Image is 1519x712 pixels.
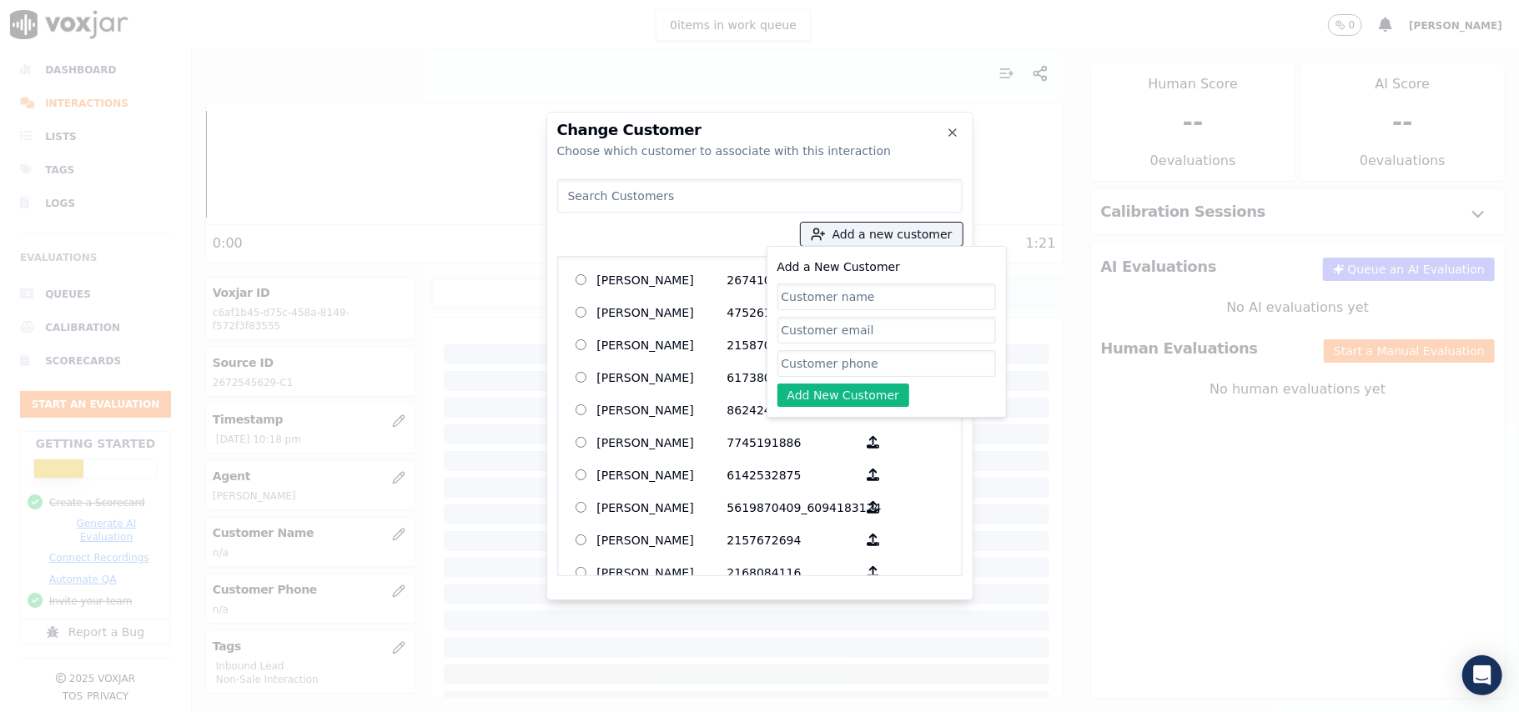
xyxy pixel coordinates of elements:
p: [PERSON_NAME] [597,364,727,390]
input: Customer phone [777,350,996,377]
p: 7745191886 [727,429,858,455]
p: [PERSON_NAME] [597,494,727,520]
button: [PERSON_NAME] 2157672694 [858,527,890,553]
label: Add a New Customer [777,260,901,273]
input: [PERSON_NAME] 7745191886 [576,437,586,448]
p: [PERSON_NAME] [597,299,727,325]
p: 2157672694 [727,527,858,553]
input: [PERSON_NAME] 5619870409_6094183124 [576,502,586,513]
p: [PERSON_NAME] [597,527,727,553]
input: Customer name [777,283,996,310]
p: 4752610421 [727,299,858,325]
input: [PERSON_NAME] 2158707614 [576,339,586,350]
p: [PERSON_NAME] [597,559,727,585]
input: Search Customers [557,179,963,213]
button: Add New Customer [777,384,910,407]
input: Customer email [777,317,996,343]
input: [PERSON_NAME] 6142532875 [576,469,586,480]
p: [PERSON_NAME] [597,267,727,293]
input: [PERSON_NAME] 2168084116 [576,567,586,578]
h2: Change Customer [557,123,963,138]
input: [PERSON_NAME] 6173808758 [576,372,586,383]
p: 8624240326 [727,397,858,423]
div: Open Intercom Messenger [1462,655,1502,695]
input: [PERSON_NAME] 8624240326 [576,404,586,415]
button: Add a new customer [801,223,963,246]
p: 6173808758 [727,364,858,390]
p: 2168084116 [727,559,858,585]
p: [PERSON_NAME] [597,397,727,423]
p: 2158707614 [727,332,858,358]
p: [PERSON_NAME] [597,429,727,455]
p: 2674106790 [727,267,858,293]
div: Choose which customer to associate with this interaction [557,143,963,159]
p: 5619870409_6094183124 [727,494,858,520]
p: [PERSON_NAME] [597,332,727,358]
button: [PERSON_NAME] 2168084116 [858,559,890,585]
input: [PERSON_NAME] 2157672694 [576,534,586,545]
input: [PERSON_NAME] 2674106790 [576,274,586,285]
button: [PERSON_NAME] 5619870409_6094183124 [858,494,890,520]
button: [PERSON_NAME] 7745191886 [858,429,890,455]
button: [PERSON_NAME] 6142532875 [858,462,890,488]
input: [PERSON_NAME] 4752610421 [576,307,586,318]
p: 6142532875 [727,462,858,488]
p: [PERSON_NAME] [597,462,727,488]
